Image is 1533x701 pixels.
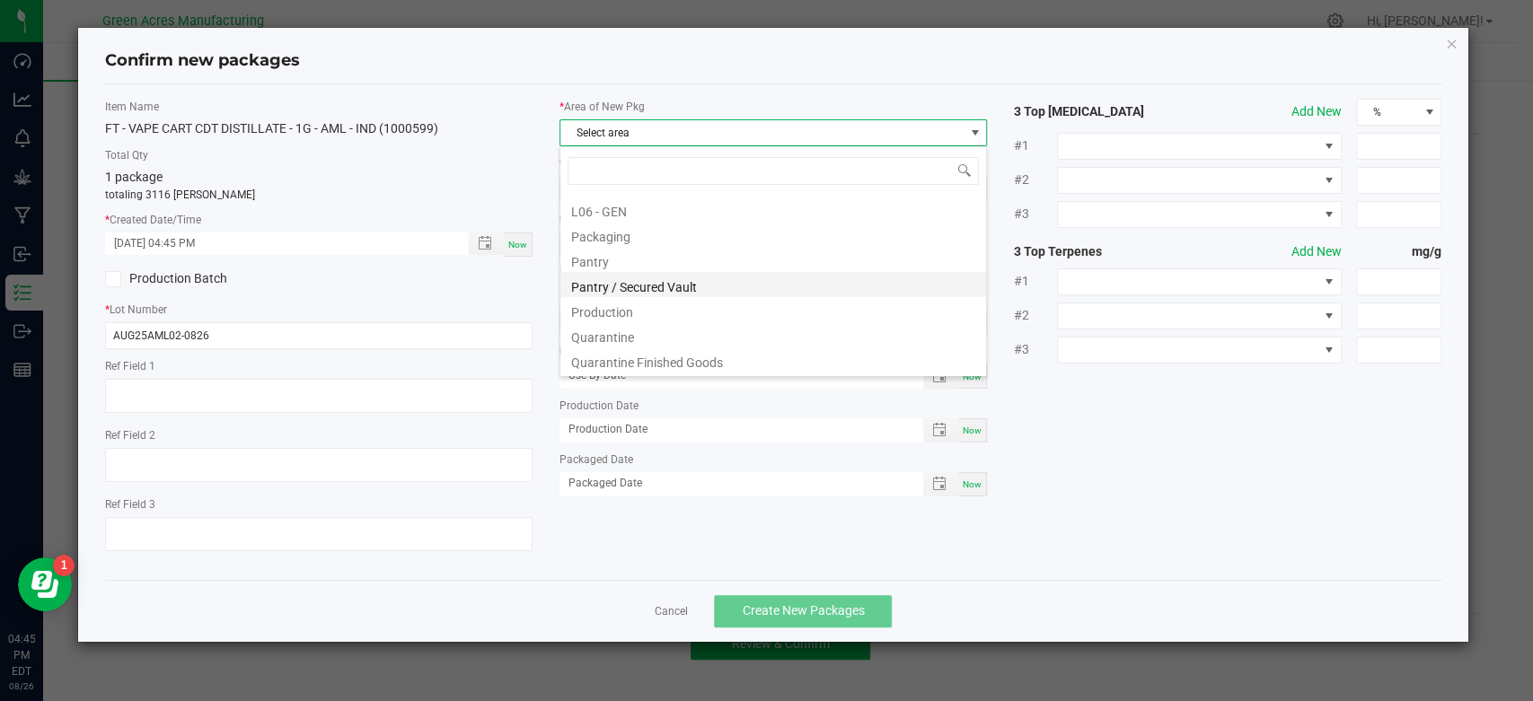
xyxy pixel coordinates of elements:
[105,358,533,374] label: Ref Field 1
[559,398,987,414] label: Production Date
[1014,242,1185,261] strong: 3 Top Terpenes
[923,418,958,443] span: Toggle popup
[1014,136,1057,155] span: #1
[963,372,982,381] span: Now
[923,472,958,496] span: Toggle popup
[1014,205,1057,223] span: #3
[963,425,982,435] span: Now
[105,232,450,255] input: Created Datetime
[105,147,533,163] label: Total Qty
[105,427,533,443] label: Ref Field 2
[1014,306,1057,325] span: #2
[1014,171,1057,189] span: #2
[18,557,72,611] iframe: Resource center
[469,232,504,255] span: Toggle popup
[560,120,964,145] span: Select area
[508,240,527,250] span: Now
[105,99,533,115] label: Item Name
[105,119,533,138] div: FT - VAPE CART CDT DISTILLATE - 1G - AML - IND (1000599)
[1291,242,1342,261] button: Add New
[105,496,533,513] label: Ref Field 3
[1014,102,1185,121] strong: 3 Top [MEDICAL_DATA]
[1291,102,1342,121] button: Add New
[1357,100,1418,125] span: %
[714,595,892,627] button: Create New Packages
[105,212,533,228] label: Created Date/Time
[53,555,75,576] iframe: Resource center unread badge
[963,479,982,489] span: Now
[742,603,864,618] span: Create New Packages
[105,49,1441,73] h4: Confirm new packages
[1014,340,1057,359] span: #3
[559,99,987,115] label: Area of New Pkg
[654,604,687,619] a: Cancel
[559,451,987,468] label: Packaged Date
[105,187,533,203] p: totaling 3116 [PERSON_NAME]
[105,269,305,288] label: Production Batch
[559,418,904,441] input: Production Date
[105,302,533,318] label: Lot Number
[1014,272,1057,291] span: #1
[105,170,163,184] span: 1 package
[1356,242,1441,261] strong: mg/g
[559,472,904,495] input: Packaged Date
